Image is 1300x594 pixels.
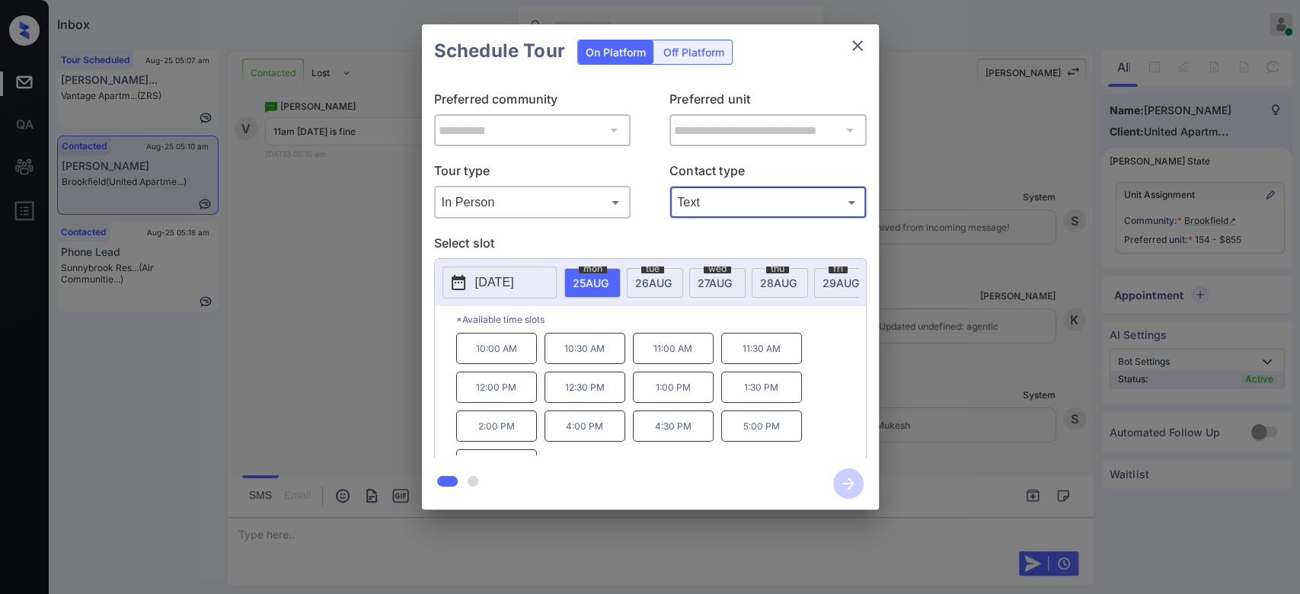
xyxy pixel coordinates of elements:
[673,190,863,215] div: Text
[545,410,625,442] p: 4:00 PM
[721,372,802,403] p: 1:30 PM
[824,464,873,503] button: btn-next
[822,276,859,289] span: 29 AUG
[641,264,664,273] span: tue
[842,30,873,61] button: close
[766,264,789,273] span: thu
[698,276,732,289] span: 27 AUG
[434,234,867,258] p: Select slot
[689,268,746,298] div: date-select
[635,276,672,289] span: 26 AUG
[456,449,537,481] p: 5:30 PM
[434,161,631,186] p: Tour type
[721,410,802,442] p: 5:00 PM
[704,264,731,273] span: wed
[579,264,607,273] span: mon
[442,267,557,299] button: [DATE]
[633,372,714,403] p: 1:00 PM
[545,372,625,403] p: 12:30 PM
[669,90,867,114] p: Preferred unit
[814,268,870,298] div: date-select
[438,190,628,215] div: In Person
[752,268,808,298] div: date-select
[545,333,625,364] p: 10:30 AM
[627,268,683,298] div: date-select
[475,273,514,292] p: [DATE]
[829,264,848,273] span: fri
[669,161,867,186] p: Contact type
[633,410,714,442] p: 4:30 PM
[434,90,631,114] p: Preferred community
[456,372,537,403] p: 12:00 PM
[633,333,714,364] p: 11:00 AM
[760,276,797,289] span: 28 AUG
[578,40,653,64] div: On Platform
[456,410,537,442] p: 2:00 PM
[456,333,537,364] p: 10:00 AM
[721,333,802,364] p: 11:30 AM
[456,306,866,333] p: *Available time slots
[422,24,577,78] h2: Schedule Tour
[656,40,732,64] div: Off Platform
[573,276,608,289] span: 25 AUG
[564,268,621,298] div: date-select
